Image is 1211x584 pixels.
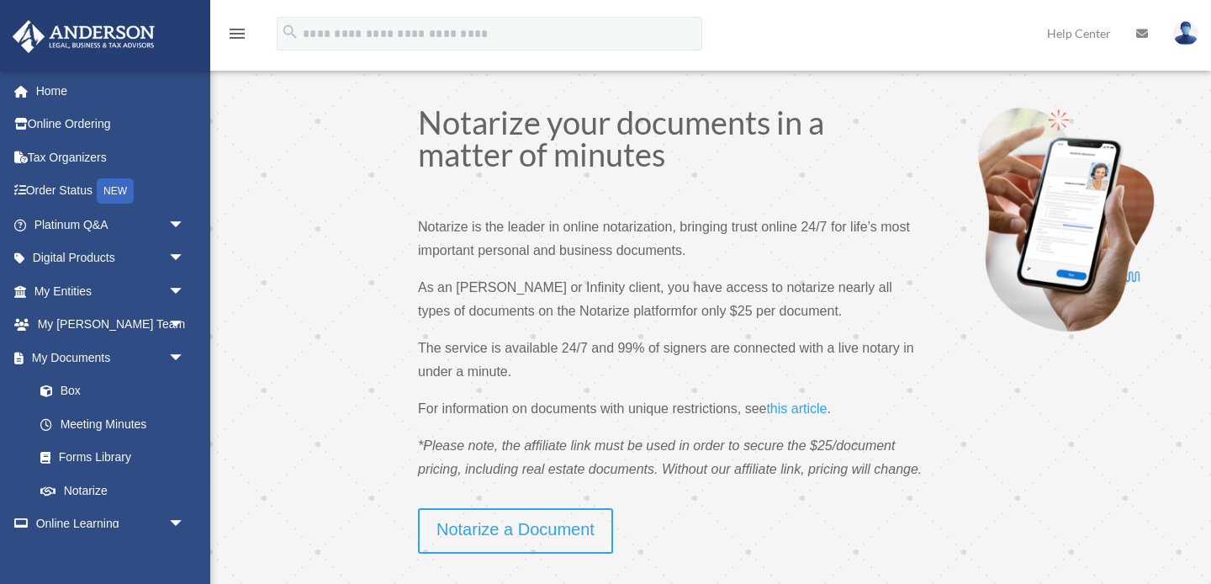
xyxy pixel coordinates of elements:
[1173,21,1198,45] img: User Pic
[418,508,613,554] a: Notarize a Document
[418,220,910,257] span: Notarize is the leader in online notarization, bringing trust online 24/7 for life’s most importa...
[168,274,202,309] span: arrow_drop_down
[12,341,210,374] a: My Documentsarrow_drop_down
[12,274,210,308] a: My Entitiesarrow_drop_down
[682,304,842,318] span: for only $25 per document.
[24,374,210,408] a: Box
[24,441,210,475] a: Forms Library
[168,507,202,542] span: arrow_drop_down
[766,401,827,416] span: this article
[97,178,134,204] div: NEW
[12,174,210,209] a: Order StatusNEW
[766,401,827,424] a: this article
[12,507,210,541] a: Online Learningarrow_drop_down
[227,24,247,44] i: menu
[827,401,830,416] span: .
[168,208,202,242] span: arrow_drop_down
[12,242,210,275] a: Digital Productsarrow_drop_down
[12,141,210,174] a: Tax Organizers
[168,308,202,342] span: arrow_drop_down
[227,29,247,44] a: menu
[281,23,299,41] i: search
[12,74,210,108] a: Home
[8,20,160,53] img: Anderson Advisors Platinum Portal
[12,108,210,141] a: Online Ordering
[418,280,892,318] span: As an [PERSON_NAME] or Infinity client, you have access to notarize nearly all types of documents...
[24,407,210,441] a: Meeting Minutes
[418,438,922,476] span: *Please note, the affiliate link must be used in order to secure the $25/document pricing, includ...
[418,401,766,416] span: For information on documents with unique restrictions, see
[12,308,210,342] a: My [PERSON_NAME] Teamarrow_drop_down
[418,341,914,379] span: The service is available 24/7 and 99% of signers are connected with a live notary in under a minute.
[168,242,202,276] span: arrow_drop_down
[418,106,923,178] h1: Notarize your documents in a matter of minutes
[24,474,202,507] a: Notarize
[168,341,202,375] span: arrow_drop_down
[12,208,210,242] a: Platinum Q&Aarrow_drop_down
[972,106,1160,333] img: Notarize-hero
